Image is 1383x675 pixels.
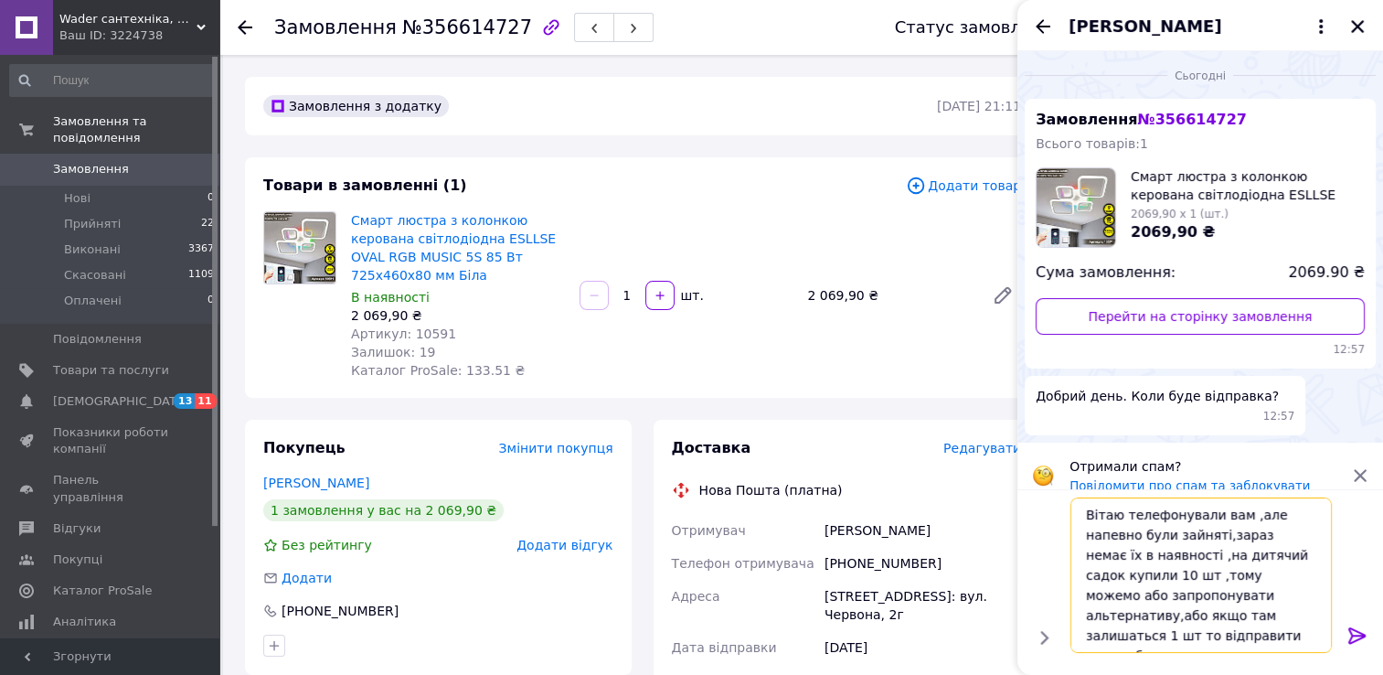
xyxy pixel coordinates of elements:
[263,476,369,490] a: [PERSON_NAME]
[1263,409,1295,424] span: 12:57 12.08.2025
[1070,498,1332,653] textarea: Вітаю телефонували вам ,але напевно були зайняті,зараз немає їх в наявності ,на дитячий садок куп...
[53,472,169,505] span: Панель управління
[64,293,122,309] span: Оплачені
[1036,298,1365,335] a: Перейти на сторінку замовлення
[402,16,532,38] span: №356614727
[351,290,430,305] span: В наявності
[1032,465,1054,487] img: :face_with_monocle:
[282,538,372,552] span: Без рейтингу
[937,99,1021,113] time: [DATE] 21:11
[64,267,126,284] span: Скасовані
[53,583,152,599] span: Каталог ProSale
[195,393,216,409] span: 11
[351,363,525,378] span: Каталог ProSale: 133.51 ₴
[351,327,456,341] span: Артикул: 10591
[53,393,188,410] span: [DEMOGRAPHIC_DATA]
[53,520,101,537] span: Відгуки
[1036,262,1176,284] span: Сума замовлення:
[263,95,449,117] div: Замовлення з додатку
[821,580,1025,631] div: [STREET_ADDRESS]: вул. Червона, 2г
[672,640,777,655] span: Дата відправки
[499,441,613,455] span: Змінити покупця
[201,216,214,232] span: 22
[53,331,142,348] span: Повідомлення
[207,293,214,309] span: 0
[1069,15,1221,38] span: [PERSON_NAME]
[53,552,102,568] span: Покупці
[1131,208,1229,220] span: 2069,90 x 1 (шт.)
[676,286,706,305] div: шт.
[1069,15,1332,38] button: [PERSON_NAME]
[1069,457,1341,476] p: Отримали спам?
[207,190,214,207] span: 0
[53,424,169,457] span: Показники роботи компанії
[351,345,435,359] span: Залишок: 19
[672,589,720,604] span: Адреса
[895,18,1063,37] div: Статус замовлення
[264,212,335,284] img: Смарт люстра з колонкою керована світлодіодна ESLLSE OVAL RGB MUSIC 5S 85 Вт 725x460x80 мм Бiла
[1137,111,1246,128] span: № 356614727
[280,602,400,620] div: [PHONE_NUMBER]
[1025,66,1376,84] div: 12.08.2025
[188,241,214,258] span: 3367
[821,547,1025,580] div: [PHONE_NUMBER]
[274,16,397,38] span: Замовлення
[64,190,90,207] span: Нові
[188,267,214,284] span: 1109
[672,556,814,571] span: Телефон отримувача
[351,213,556,283] a: Смарт люстра з колонкою керована світлодіодна ESLLSE OVAL RGB MUSIC 5S 85 Вт 725x460x80 мм Бiла
[1288,262,1365,284] span: 2069.90 ₴
[672,523,746,538] span: Отримувач
[821,514,1025,547] div: [PERSON_NAME]
[821,631,1025,664] div: [DATE]
[1346,16,1368,37] button: Закрити
[351,306,565,325] div: 2 069,90 ₴
[800,283,977,308] div: 2 069,90 ₴
[1032,16,1054,37] button: Назад
[943,441,1021,455] span: Редагувати
[9,64,216,97] input: Пошук
[64,241,121,258] span: Виконані
[1131,167,1365,204] span: Смарт люстра з колонкою керована світлодіодна ESLLSE OVAL RGB MUSIC 5S 85 Вт 725x460x80 мм Бiла
[1131,223,1215,241] span: 2069,90 ₴
[1167,69,1233,84] span: Сьогодні
[695,481,847,499] div: Нова Пошта (платна)
[1036,111,1247,128] span: Замовлення
[516,538,612,552] span: Додати відгук
[53,113,219,146] span: Замовлення та повідомлення
[1032,626,1056,649] button: Показати кнопки
[1037,168,1115,247] img: 6753676957_w160_h160_smart-lyustra-z.jpg
[906,176,1021,196] span: Додати товар
[672,439,751,456] span: Доставка
[263,439,346,456] span: Покупець
[263,177,467,194] span: Товари в замовленні (1)
[1036,342,1365,358] span: 12:57 12.08.2025
[53,614,116,630] span: Аналітика
[1036,387,1279,405] span: Добрий день. Коли буде відправка?
[53,161,129,177] span: Замовлення
[1036,136,1148,151] span: Всього товарів: 1
[59,11,197,27] span: Wader cантехніка, побутова техніка та опалення
[238,18,252,37] div: Повернутися назад
[174,393,195,409] span: 13
[59,27,219,44] div: Ваш ID: 3224738
[282,571,332,585] span: Додати
[263,499,504,521] div: 1 замовлення у вас на 2 069,90 ₴
[64,216,121,232] span: Прийняті
[984,277,1021,314] a: Редагувати
[53,362,169,379] span: Товари та послуги
[1069,479,1310,493] button: Повідомити про спам та заблокувати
